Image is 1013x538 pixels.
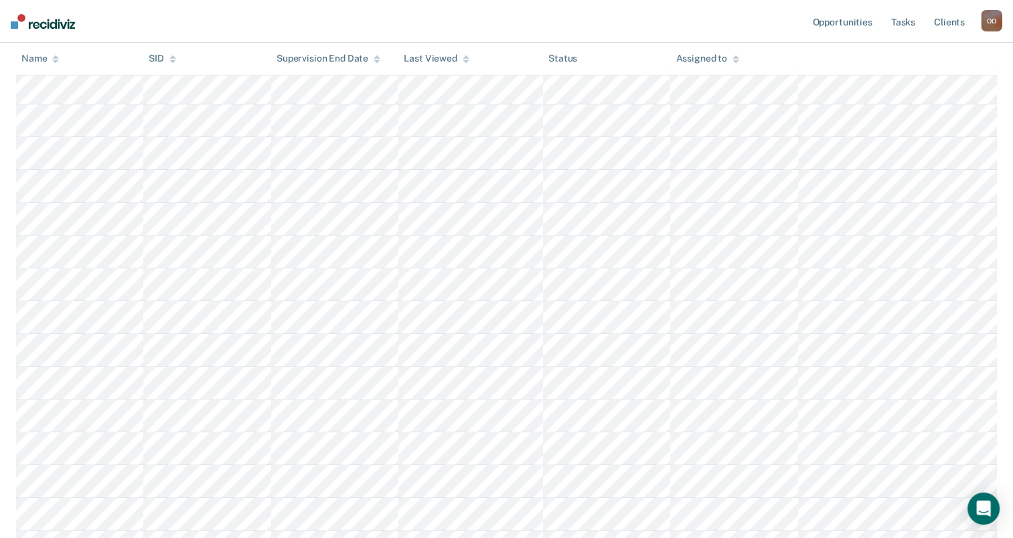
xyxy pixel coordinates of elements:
[11,14,75,29] img: Recidiviz
[676,54,738,65] div: Assigned to
[404,54,469,65] div: Last Viewed
[967,492,1000,525] div: Open Intercom Messenger
[981,10,1002,31] button: OO
[548,54,577,65] div: Status
[21,54,59,65] div: Name
[149,54,176,65] div: SID
[981,10,1002,31] div: O O
[277,54,380,65] div: Supervision End Date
